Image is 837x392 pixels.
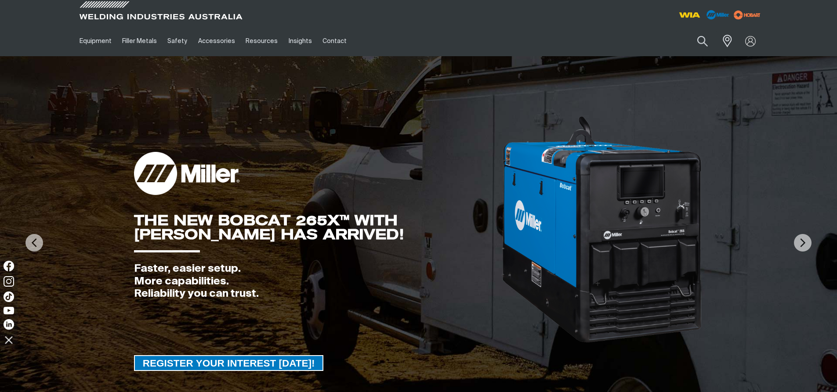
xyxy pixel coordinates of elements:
input: Product name or item number... [676,31,717,51]
nav: Main [74,26,591,56]
a: REGISTER YOUR INTEREST TODAY! [134,355,324,371]
img: TikTok [4,291,14,302]
img: Facebook [4,261,14,271]
a: Filler Metals [117,26,162,56]
a: Safety [162,26,192,56]
img: hide socials [1,332,16,347]
img: YouTube [4,307,14,314]
a: Equipment [74,26,117,56]
a: Resources [240,26,283,56]
img: PrevArrow [25,234,43,252]
a: Contact [317,26,352,56]
button: Search products [688,31,717,51]
img: Instagram [4,276,14,287]
span: REGISTER YOUR INTEREST [DATE]! [135,355,323,371]
a: Accessories [193,26,240,56]
div: THE NEW BOBCAT 265X™ WITH [PERSON_NAME] HAS ARRIVED! [134,213,501,241]
div: Faster, easier setup. More capabilities. Reliability you can trust. [134,263,501,300]
a: Insights [283,26,317,56]
img: LinkedIn [4,319,14,330]
img: NextArrow [794,234,812,252]
img: miller [731,8,763,22]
